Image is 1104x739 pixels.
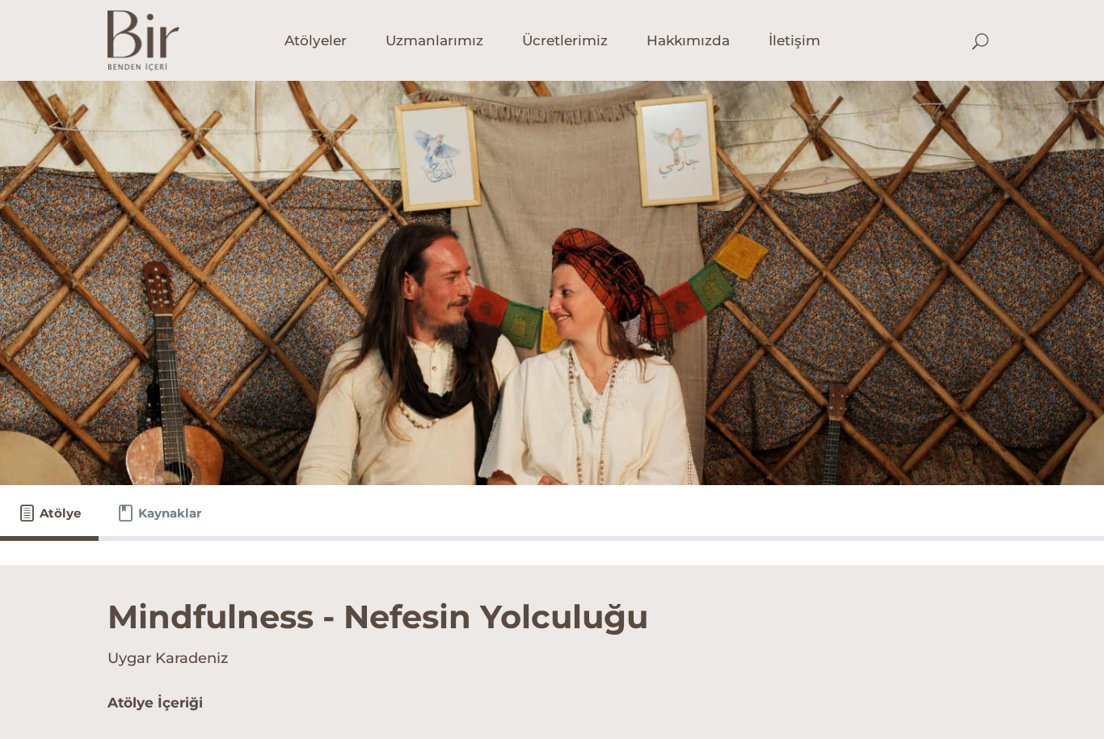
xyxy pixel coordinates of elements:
[107,648,997,669] h4: Uygar Karadeniz
[138,504,201,523] span: Kaynaklar
[284,32,347,50] span: Atölyeler
[386,32,483,50] span: Uzmanlarımız
[107,693,540,714] h5: Atölye İçeriği
[40,504,81,523] span: Atölye
[522,32,608,50] span: Ücretlerimiz
[107,565,997,636] h1: Mindfulness - Nefesin Yolculuğu
[769,32,820,50] span: İletişim
[647,32,730,50] span: Hakkımızda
